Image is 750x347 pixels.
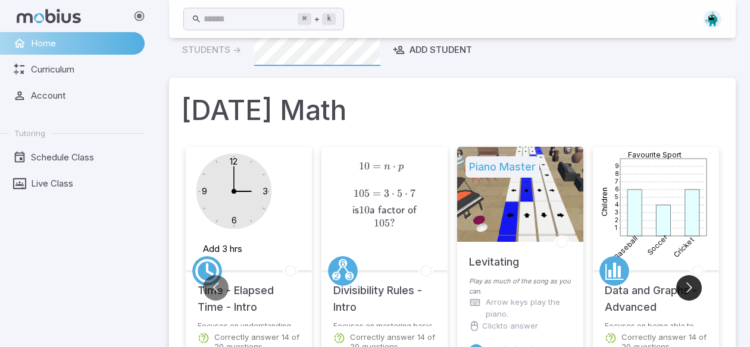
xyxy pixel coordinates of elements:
a: Time [192,256,222,286]
text: 1 [615,224,617,231]
span: ? [390,217,395,229]
p: Click to answer questions. [482,320,571,344]
text: 6 [232,214,237,226]
h1: [DATE] Math [181,90,724,130]
text: 7 [615,178,618,185]
img: octagon.svg [704,10,721,28]
text: Favourite Sport [628,150,682,159]
text: 3 [262,185,268,197]
span: Curriculum [31,63,136,76]
span: Account [31,89,136,102]
text: 8 [615,170,619,177]
text: 3 [615,209,618,216]
text: Add 3 hrs [203,243,242,254]
span: 10 [359,204,370,216]
button: Go to previous slide [203,275,229,301]
text: 4 [615,201,619,208]
text: Soccer [645,232,670,257]
a: Data/Graphing [599,256,629,286]
h5: Levitating [469,242,519,270]
text: 6 [615,185,619,193]
text: 2 [615,216,618,223]
button: Go to next slide [676,275,702,301]
h5: Divisibility Rules - Intro [333,270,436,316]
span: 10 [359,160,370,172]
p: Play as much of the song as you can. [469,276,571,296]
span: ​ [415,160,417,185]
h5: Data and Graphs - Advanced [605,270,707,316]
text: Baseball [612,234,640,261]
span: Schedule Class [31,151,136,164]
span: 105 [374,217,390,229]
kbd: ⌘ [298,13,311,25]
p: Arrow keys play the piano. [486,296,571,320]
span: Live Class [31,177,136,190]
div: Add Student [393,43,472,56]
text: Children [600,187,609,216]
span: ⋅ [393,160,396,172]
p: Focuses on mastering basic divisibility rules and understanding digits. [333,321,436,326]
span: n [384,162,390,172]
span: is [352,205,359,216]
span: p [398,162,404,172]
span: = [373,160,381,172]
h5: Piano Master [465,156,539,178]
a: Factors/Primes [328,256,358,286]
text: Cricket [672,235,696,259]
text: 9 [615,162,619,169]
span: a factor of [370,205,417,216]
span: Tutoring [14,128,45,138]
p: Focuses on understanding changes in time. [198,321,300,326]
p: Focuses on being able to read and work with data and graphs. [605,321,707,326]
div: + [298,12,336,26]
text: 12 [230,156,237,167]
span: Home [31,37,136,50]
kbd: k [322,13,336,25]
h5: Time - Elapsed Time - Intro [198,270,300,316]
text: 5 [615,193,618,200]
text: 9 [202,185,207,197]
